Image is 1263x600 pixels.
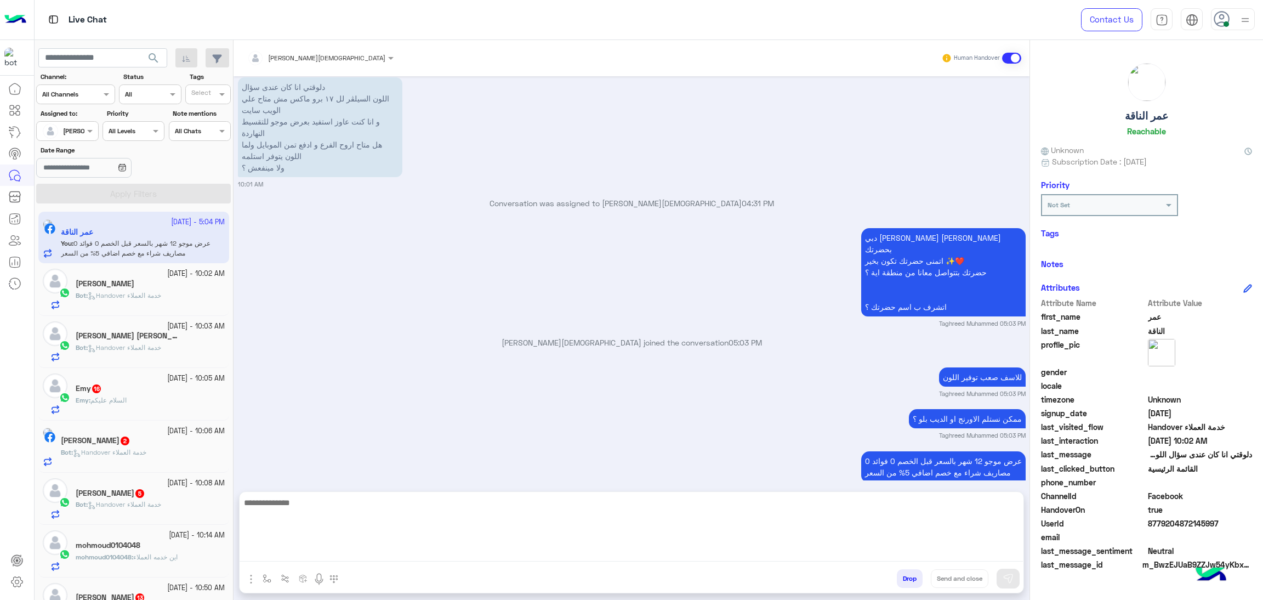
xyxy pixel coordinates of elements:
span: timezone [1041,394,1146,405]
span: Handover خدمة العملاء [1148,421,1253,433]
span: first_name [1041,311,1146,322]
b: Not Set [1048,201,1070,209]
h5: Emy [76,384,102,393]
label: Assigned to: [41,109,97,118]
img: picture [1148,339,1175,366]
a: Contact Us [1081,8,1142,31]
img: Facebook [44,432,55,443]
span: last_message [1041,449,1146,460]
img: send voice note [312,573,326,586]
img: send message [1003,573,1014,584]
span: Handover خدمة العملاء [73,448,146,456]
b: : [76,553,133,561]
span: Handover خدمة العملاء [88,500,161,508]
img: picture [43,428,53,438]
h6: Attributes [1041,282,1080,292]
span: 16 [92,384,101,393]
b: : [61,448,73,456]
h5: Fady Elia [61,436,130,445]
span: القائمة الرئيسية [1148,463,1253,474]
h5: Maro Nady [76,279,134,288]
h6: Notes [1041,259,1063,269]
span: Attribute Value [1148,297,1253,309]
p: Conversation was assigned to [PERSON_NAME][DEMOGRAPHIC_DATA] [238,197,1026,209]
img: tab [47,13,60,26]
p: [PERSON_NAME][DEMOGRAPHIC_DATA] joined the conversation [238,337,1026,348]
span: last_message_id [1041,559,1140,570]
img: defaultAdmin.png [43,321,67,346]
span: last_message_sentiment [1041,545,1146,557]
span: 04:31 PM [742,199,774,208]
small: [DATE] - 10:08 AM [167,478,225,489]
span: last_visited_flow [1041,421,1146,433]
button: Drop [897,569,923,588]
img: make a call [329,575,338,584]
small: [DATE] - 10:02 AM [167,269,225,279]
span: السلام عليكم [90,396,127,404]
small: [DATE] - 10:03 AM [167,321,225,332]
p: 30/9/2025, 5:03 PM [939,367,1026,387]
small: Taghreed Muhammed 05:03 PM [939,431,1026,440]
span: gender [1041,366,1146,378]
span: last_interaction [1041,435,1146,446]
h5: عمر الناقة [1125,110,1168,122]
small: [DATE] - 10:06 AM [167,426,225,437]
img: defaultAdmin.png [43,269,67,293]
span: UserId [1041,518,1146,529]
span: null [1148,366,1253,378]
span: 05:03 PM [729,338,762,347]
span: اين خدمه العملاء [133,553,178,561]
img: defaultAdmin.png [43,530,67,555]
h6: Priority [1041,180,1069,190]
span: Emy [76,396,89,404]
span: Unknown [1148,394,1253,405]
h6: Tags [1041,228,1252,238]
button: create order [294,569,312,587]
label: Channel: [41,72,114,82]
small: 10:01 AM [238,180,263,189]
a: tab [1151,8,1173,31]
span: mohmoud0104048 [76,553,132,561]
span: Bot [76,343,86,352]
img: select flow [263,574,271,583]
img: send attachment [244,573,258,586]
small: Human Handover [954,54,1000,63]
span: search [147,52,160,65]
button: select flow [258,569,276,587]
span: 2 [121,437,129,445]
span: email [1041,531,1146,543]
img: hulul-logo.png [1192,556,1230,595]
p: 30/9/2025, 5:04 PM [861,451,1026,482]
span: locale [1041,380,1146,392]
p: 30/9/2025, 10:01 AM [238,77,402,177]
img: WhatsApp [59,497,70,508]
b: : [76,396,90,404]
span: HandoverOn [1041,504,1146,516]
img: 1403182699927242 [4,48,24,67]
span: Bot [76,291,86,299]
b: : [76,343,88,352]
span: الناقة [1148,325,1253,337]
span: signup_date [1041,407,1146,419]
span: Handover خدمة العملاء [88,291,161,299]
span: دلوقتي انا كان عندى سؤال اللون السيلڤر لل ١٧ برو ماكس مش متاح علي الويب سايت و انا كنت عاوز استفي... [1148,449,1253,460]
span: 5 [135,489,144,498]
span: null [1148,531,1253,543]
label: Note mentions [173,109,229,118]
span: null [1148,477,1253,488]
button: search [140,48,167,72]
span: profile_pic [1041,339,1146,364]
span: null [1148,380,1253,392]
img: Logo [4,8,26,31]
span: 2024-11-08T13:57:58.981Z [1148,407,1253,419]
b: : [76,291,88,299]
img: picture [1128,64,1165,101]
img: Trigger scenario [281,574,289,583]
img: defaultAdmin.png [43,123,58,139]
span: Unknown [1041,144,1084,156]
img: defaultAdmin.png [43,373,67,398]
img: tab [1156,14,1168,26]
span: phone_number [1041,477,1146,488]
button: Trigger scenario [276,569,294,587]
b: : [76,500,88,508]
